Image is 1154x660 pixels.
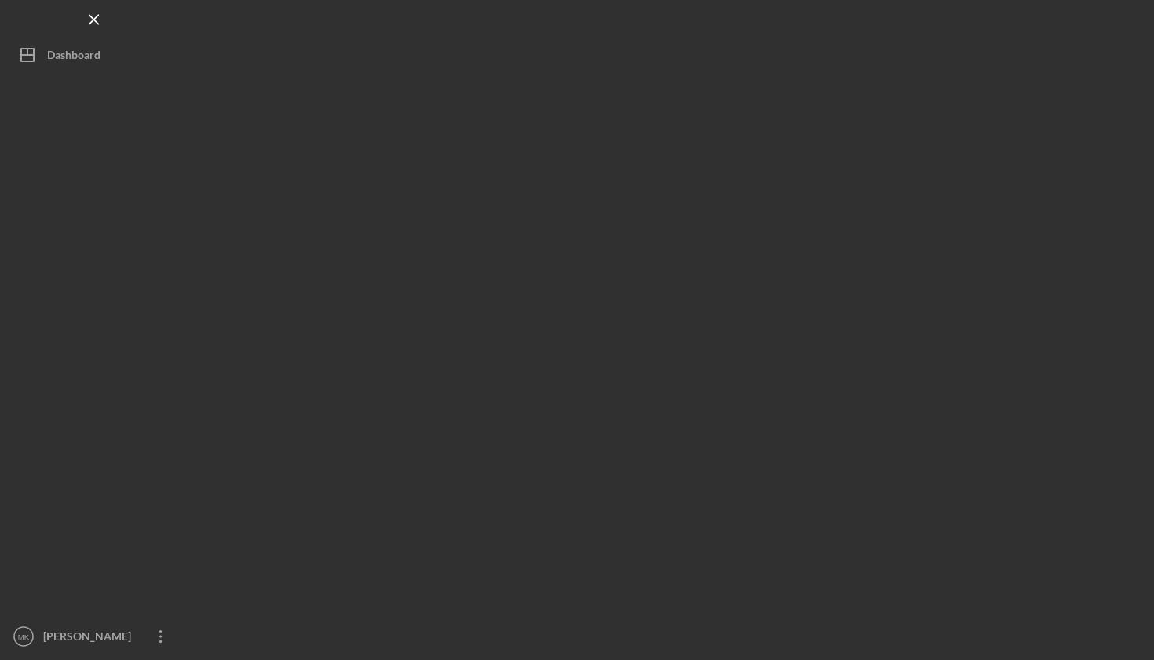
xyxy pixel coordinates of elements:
[47,39,100,75] div: Dashboard
[8,39,181,71] button: Dashboard
[8,621,181,652] button: MK[PERSON_NAME]
[18,632,30,641] text: MK
[39,621,141,656] div: [PERSON_NAME]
